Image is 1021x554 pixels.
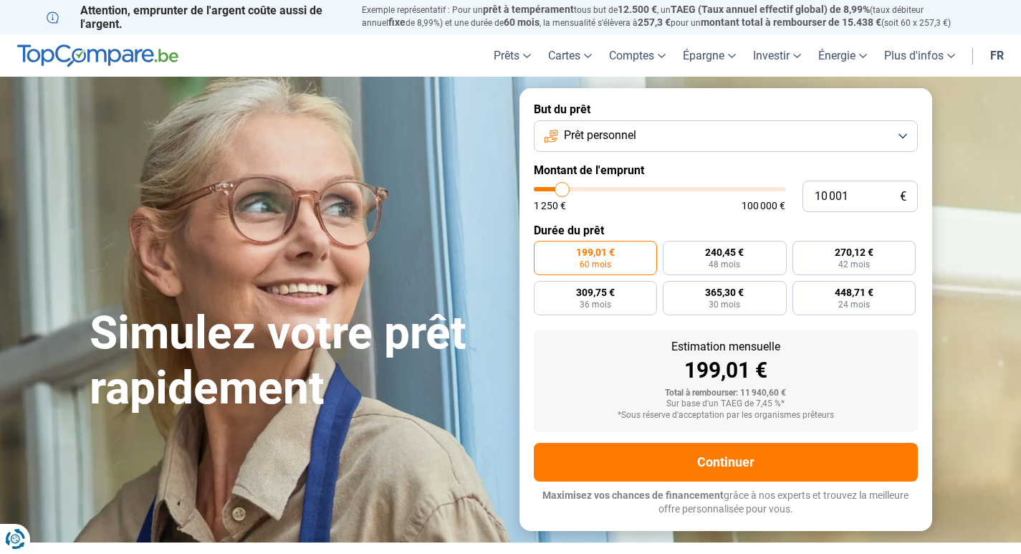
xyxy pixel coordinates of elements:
[701,16,881,28] span: montant total à rembourser de 15.438 €
[835,247,873,257] span: 270,12 €
[564,128,636,143] span: Prêt personnel
[876,34,964,77] a: Plus d'infos
[545,399,906,409] div: Sur base d'un TAEG de 7,45 %*
[900,191,906,203] span: €
[534,443,918,482] button: Continuer
[709,300,740,309] span: 30 mois
[671,4,870,15] span: TAEG (Taux annuel effectif global) de 8,99%
[17,44,178,67] img: TopCompare
[90,306,502,416] h1: Simulez votre prêt rapidement
[580,300,611,309] span: 36 mois
[600,34,674,77] a: Comptes
[545,360,906,381] div: 199,01 €
[534,489,918,517] p: grâce à nos experts et trouvez la meilleure offre personnalisée pour vous.
[540,34,600,77] a: Cartes
[545,411,906,421] div: *Sous réserve d'acceptation par les organismes prêteurs
[388,16,406,28] span: fixe
[362,4,975,29] p: Exemple représentatif : Pour un tous but de , un (taux débiteur annuel de 8,99%) et une durée de ...
[576,247,615,257] span: 199,01 €
[982,34,1012,77] a: fr
[835,287,873,297] span: 448,71 €
[534,120,918,152] button: Prêt personnel
[618,4,657,15] span: 12.500 €
[534,224,918,237] label: Durée du prêt
[638,16,671,28] span: 257,3 €
[705,247,744,257] span: 240,45 €
[542,489,724,501] span: Maximisez vos chances de financement
[483,4,574,15] span: prêt à tempérament
[744,34,810,77] a: Investir
[534,201,566,211] span: 1 250 €
[545,341,906,353] div: Estimation mensuelle
[534,163,918,177] label: Montant de l'emprunt
[674,34,744,77] a: Épargne
[47,4,345,31] p: Attention, emprunter de l'argent coûte aussi de l'argent.
[838,300,870,309] span: 24 mois
[838,260,870,269] span: 42 mois
[485,34,540,77] a: Prêts
[534,102,918,116] label: But du prêt
[705,287,744,297] span: 365,30 €
[576,287,615,297] span: 309,75 €
[545,388,906,398] div: Total à rembourser: 11 940,60 €
[709,260,740,269] span: 48 mois
[580,260,611,269] span: 60 mois
[504,16,540,28] span: 60 mois
[810,34,876,77] a: Énergie
[742,201,785,211] span: 100 000 €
